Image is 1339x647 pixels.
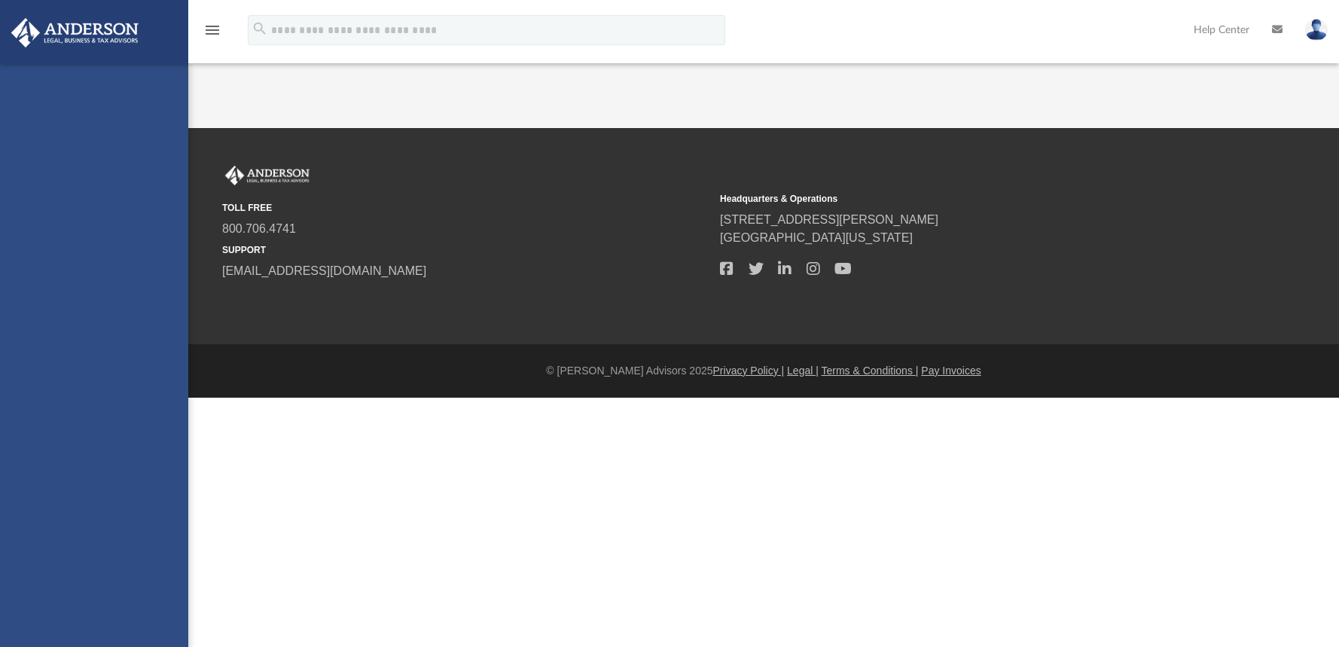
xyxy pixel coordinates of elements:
a: Privacy Policy | [713,365,785,377]
a: menu [203,29,221,39]
a: Legal | [787,365,819,377]
img: Anderson Advisors Platinum Portal [7,18,143,47]
a: Terms & Conditions | [822,365,919,377]
i: menu [203,21,221,39]
a: [STREET_ADDRESS][PERSON_NAME] [720,213,938,226]
small: TOLL FREE [222,201,709,215]
a: 800.706.4741 [222,222,296,235]
small: Headquarters & Operations [720,192,1207,206]
a: [EMAIL_ADDRESS][DOMAIN_NAME] [222,264,426,277]
img: Anderson Advisors Platinum Portal [222,166,313,185]
small: SUPPORT [222,243,709,257]
a: [GEOGRAPHIC_DATA][US_STATE] [720,231,913,244]
img: User Pic [1305,19,1328,41]
div: © [PERSON_NAME] Advisors 2025 [188,363,1339,379]
a: Pay Invoices [921,365,981,377]
i: search [252,20,268,37]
